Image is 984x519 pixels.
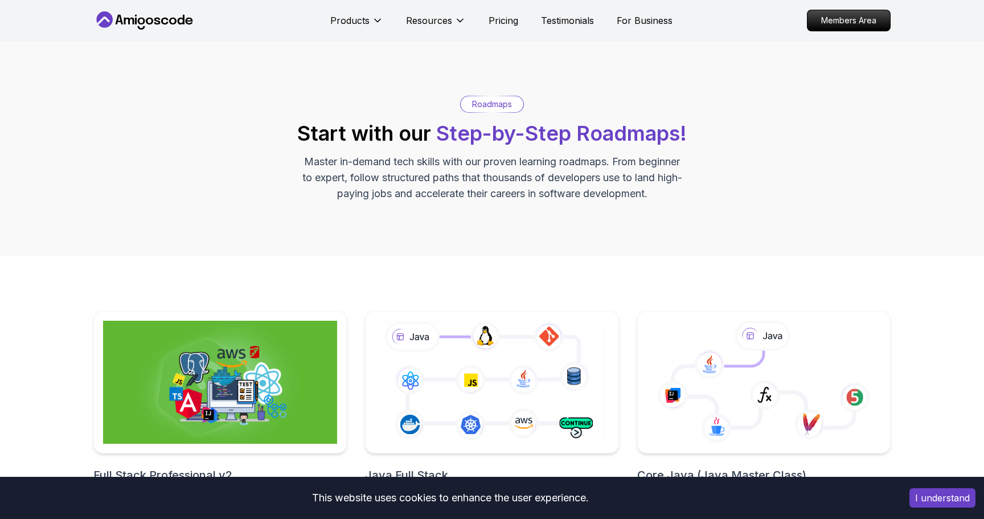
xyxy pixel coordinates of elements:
div: This website uses cookies to enhance the user experience. [9,485,892,510]
img: Full Stack Professional v2 [103,321,337,444]
h2: Full Stack Professional v2 [93,467,347,483]
p: Resources [406,14,452,27]
p: Master in-demand tech skills with our proven learning roadmaps. From beginner to expert, follow s... [301,154,683,202]
button: Resources [406,14,466,36]
a: Members Area [807,10,891,31]
button: Products [330,14,383,36]
h2: Java Full Stack [365,467,618,483]
h2: Start with our [297,122,687,145]
button: Accept cookies [909,488,975,508]
p: Roadmaps [472,99,512,110]
a: For Business [617,14,673,27]
span: Step-by-Step Roadmaps! [436,121,687,146]
a: Pricing [489,14,518,27]
a: Testimonials [541,14,594,27]
p: Products [330,14,370,27]
h2: Core Java (Java Master Class) [637,467,891,483]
